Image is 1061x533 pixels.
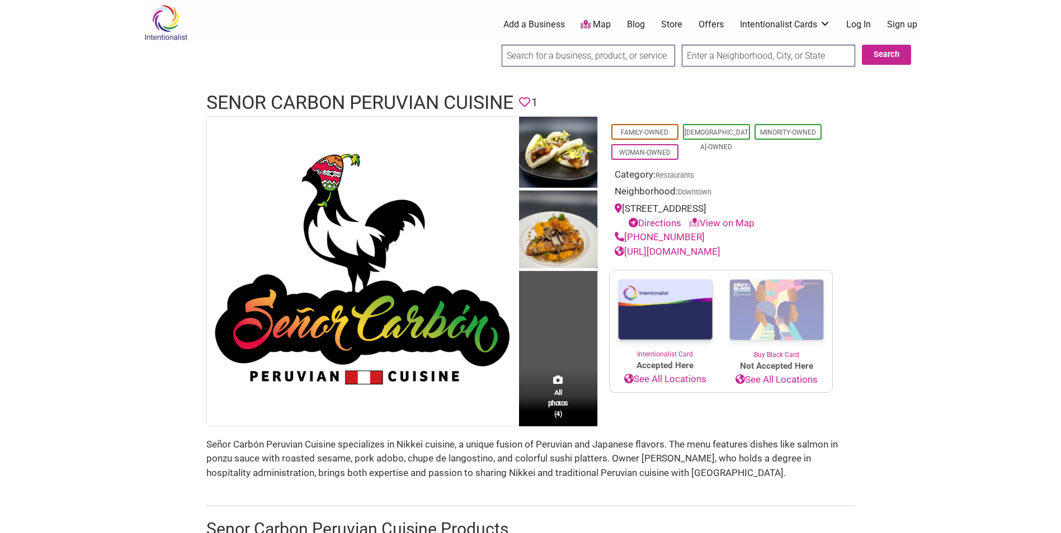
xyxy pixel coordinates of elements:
a: See All Locations [721,373,832,387]
a: Sign up [887,18,917,31]
a: Log In [846,18,871,31]
div: Category: [615,168,827,185]
img: Señor Carbón [519,117,597,191]
a: Blog [627,18,645,31]
a: See All Locations [610,372,721,387]
a: Store [661,18,682,31]
a: Intentionalist Cards [740,18,831,31]
h1: Senor Carbon Peruvian Cuisine [206,89,513,116]
a: Buy Black Card [721,270,832,360]
a: View on Map [689,217,755,229]
div: Señor Carbón Peruvian Cuisine specializes in Nikkei cuisine, a unique fusion of Peruvian and Japa... [206,437,855,480]
span: Not Accepted Here [721,360,832,373]
a: Restaurants [656,171,694,179]
a: Minority-Owned [760,129,816,136]
div: Neighborhood: [615,184,827,202]
a: Offers [699,18,724,31]
img: Señor Carbón [207,117,516,426]
input: Search for a business, product, or service [502,45,675,66]
a: Add a Business [503,18,565,31]
span: All photos (4) [548,387,568,419]
a: Family-Owned [621,129,668,136]
input: Enter a Neighborhood, City, or State [682,45,855,66]
img: Señor Carbón [519,191,597,272]
div: [STREET_ADDRESS] [615,202,827,230]
a: Directions [629,217,681,229]
a: Map [581,18,611,31]
img: Intentionalist [139,4,192,41]
span: Downtown [678,189,711,196]
a: [DEMOGRAPHIC_DATA]-Owned [685,129,748,151]
span: 1 [531,94,537,111]
a: Intentionalist Card [610,270,721,359]
a: [URL][DOMAIN_NAME] [615,246,720,257]
a: [PHONE_NUMBER] [615,231,705,242]
img: Buy Black Card [721,270,832,350]
span: Accepted Here [610,359,721,372]
button: Search [862,45,911,65]
img: Intentionalist Card [610,270,721,349]
a: Woman-Owned [619,149,671,156]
